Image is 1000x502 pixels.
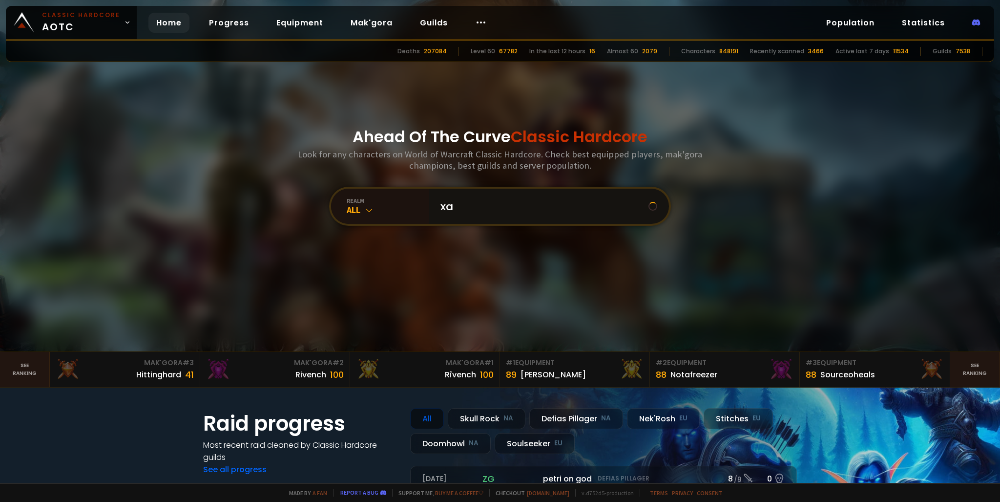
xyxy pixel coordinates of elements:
div: 89 [506,368,517,381]
a: Terms [650,489,668,497]
a: Mak'Gora#3Hittinghard41 [50,352,200,387]
a: Mak'Gora#1Rîvench100 [350,352,500,387]
div: Deaths [397,47,420,56]
div: Mak'Gora [56,358,193,368]
div: 41 [185,368,194,381]
div: Active last 7 days [835,47,889,56]
a: [DATE]zgpetri on godDefias Pillager8 /90 [410,466,797,492]
div: 3466 [808,47,824,56]
div: 2079 [642,47,657,56]
div: 88 [806,368,816,381]
span: # 1 [506,358,515,368]
div: Skull Rock [448,408,525,429]
a: See all progress [203,464,267,475]
div: Defias Pillager [529,408,623,429]
div: All [410,408,444,429]
small: NA [469,438,479,448]
a: Classic HardcoreAOTC [6,6,137,39]
div: 848191 [719,47,738,56]
a: Report a bug [340,489,378,496]
a: [DOMAIN_NAME] [527,489,569,497]
div: Mak'Gora [206,358,344,368]
div: Notafreezer [670,369,717,381]
h1: Ahead Of The Curve [353,125,647,149]
a: Privacy [672,489,693,497]
a: Guilds [412,13,456,33]
h3: Look for any characters on World of Warcraft Classic Hardcore. Check best equipped players, mak'g... [294,149,706,171]
a: Home [148,13,189,33]
span: # 1 [484,358,494,368]
div: Equipment [506,358,644,368]
a: Progress [201,13,257,33]
a: Mak'gora [343,13,400,33]
a: Equipment [269,13,331,33]
a: Mak'Gora#2Rivench100 [200,352,350,387]
div: Almost 60 [607,47,638,56]
div: Mak'Gora [356,358,494,368]
small: NA [503,414,513,423]
div: [PERSON_NAME] [521,369,586,381]
div: In the last 12 hours [529,47,585,56]
span: # 3 [183,358,194,368]
small: EU [752,414,761,423]
div: 11534 [893,47,909,56]
div: Sourceoheals [820,369,875,381]
span: AOTC [42,11,120,34]
div: realm [347,197,429,204]
span: # 2 [333,358,344,368]
input: Search a character... [435,189,648,224]
h4: Most recent raid cleaned by Classic Hardcore guilds [203,439,398,463]
span: # 2 [656,358,667,368]
small: NA [601,414,611,423]
div: Guilds [933,47,952,56]
div: 88 [656,368,667,381]
small: EU [679,414,687,423]
div: Characters [681,47,715,56]
a: Population [818,13,882,33]
a: #3Equipment88Sourceoheals [800,352,950,387]
div: 7538 [956,47,970,56]
span: v. d752d5 - production [575,489,634,497]
div: Doomhowl [410,433,491,454]
div: 100 [480,368,494,381]
div: Equipment [656,358,793,368]
span: Support me, [392,489,483,497]
span: # 3 [806,358,817,368]
div: 207084 [424,47,447,56]
div: Hittinghard [136,369,181,381]
div: All [347,204,429,216]
span: Classic Hardcore [511,126,647,148]
small: Classic Hardcore [42,11,120,20]
div: Stitches [704,408,773,429]
a: a fan [312,489,327,497]
span: Made by [283,489,327,497]
div: Nek'Rosh [627,408,700,429]
a: #1Equipment89[PERSON_NAME] [500,352,650,387]
a: #2Equipment88Notafreezer [650,352,800,387]
div: 67782 [499,47,518,56]
div: 16 [589,47,595,56]
div: Rîvench [445,369,476,381]
small: EU [554,438,562,448]
div: Soulseeker [495,433,575,454]
div: Recently scanned [750,47,804,56]
a: Seeranking [950,352,1000,387]
div: Level 60 [471,47,495,56]
span: Checkout [489,489,569,497]
a: Consent [697,489,723,497]
div: Equipment [806,358,943,368]
h1: Raid progress [203,408,398,439]
a: Buy me a coffee [435,489,483,497]
div: 100 [330,368,344,381]
div: Rivench [295,369,326,381]
a: Statistics [894,13,953,33]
